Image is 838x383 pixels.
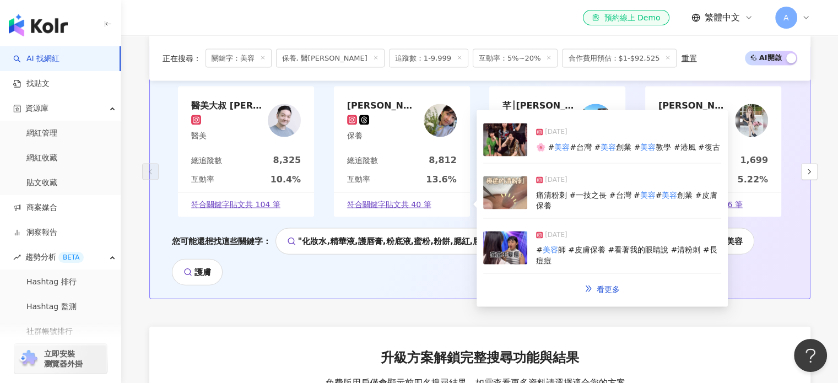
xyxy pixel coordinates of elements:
[347,174,370,185] div: 互動率
[172,228,788,285] div: 您可能還想找這些關鍵字：
[13,253,21,261] span: rise
[334,192,470,217] a: 符合關鍵字貼文共 40 筆
[483,231,527,265] img: post-image
[9,14,68,36] img: logo
[26,128,57,139] a: 網紅管理
[658,100,730,111] div: 雨涵
[662,191,677,199] mark: 美容
[44,349,83,369] span: 立即安裝 瀏覽器外掛
[58,252,84,263] div: BETA
[13,78,50,89] a: 找貼文
[554,143,570,152] mark: 美容
[735,104,768,137] img: KOL Avatar
[26,177,57,188] a: 貼文收藏
[273,154,301,166] div: 8,325
[25,96,48,121] span: 資源庫
[26,153,57,164] a: 網紅收藏
[562,48,677,67] span: 合作費用預估：$1-$92,525
[597,285,620,294] span: 看更多
[545,175,567,186] span: [DATE]
[347,131,419,142] div: 保養
[483,123,527,157] img: post-image
[545,230,567,241] span: [DATE]
[191,100,263,111] div: 醫美大叔 Boris 萬寶城
[389,48,468,67] span: 追蹤數：1-9,999
[585,285,592,293] span: double-right
[573,278,631,300] a: double-right看更多
[13,227,57,238] a: 洞察報告
[271,174,301,186] div: 10.4%
[18,350,39,368] img: chrome extension
[483,176,527,209] img: post-image
[426,174,457,186] div: 13.6%
[737,174,768,186] div: 5.22%
[429,154,457,166] div: 8,812
[601,143,616,152] mark: 美容
[794,339,827,372] iframe: Help Scout Beacon - Open
[579,104,612,137] img: KOL Avatar
[656,143,720,152] span: 教學 #港風 #復古
[13,202,57,213] a: 商案媒合
[26,277,77,288] a: Hashtag 排行
[783,12,789,24] span: A
[347,155,378,166] div: 總追蹤數
[536,191,640,199] span: 痛清粉刺 #一技之長 #台灣 #
[275,228,573,255] a: "化妝水,精華液,護唇膏,粉底液,蜜粉,粉餅,腮紅,唇釉,眼影盤,香水,眉筆"
[206,48,272,67] span: 關鍵字：美容
[740,154,768,166] div: 1,699
[381,349,579,368] span: 升級方案解鎖完整搜尋功能與結果
[592,12,660,23] div: 預約線上 Demo
[26,301,77,312] a: Hashtag 監測
[705,12,740,24] span: 繁體中文
[191,155,222,166] div: 總追蹤數
[276,48,385,67] span: 保養, 醫[PERSON_NAME]
[178,87,314,217] a: 醫美大叔 [PERSON_NAME][GEOGRAPHIC_DATA]醫美KOL Avatar總追蹤數8,325互動率10.4%符合關鍵字貼文共 104 筆
[172,259,223,285] a: 護膚
[645,87,781,217] a: [PERSON_NAME]彩妝KOL Avatar總追蹤數1,699互動率5.22%符合關鍵字貼文共 36 筆
[616,143,640,152] span: 創業 #
[178,192,314,217] a: 符合關鍵字貼文共 104 筆
[536,143,554,152] span: 🌸 #
[583,10,669,25] a: 預約線上 Demo
[347,199,431,211] span: 符合關鍵字貼文共 40 筆
[473,48,558,67] span: 互動率：5%~20%
[542,245,558,254] mark: 美容
[191,199,280,211] span: 符合關鍵字貼文共 104 筆
[502,100,574,111] div: 芊⏐CHIKO/芊姿創辦人
[536,191,717,211] span: 創業 #皮膚保養
[536,245,543,254] span: #
[191,131,263,142] div: 醫美
[268,104,301,137] img: KOL Avatar
[655,191,662,199] span: #
[570,143,601,152] span: #台灣 #
[489,87,625,217] a: 芊⏐[PERSON_NAME]/[PERSON_NAME]創辦人保養KOL Avatar總追蹤數1,371互動率5.02%符合關鍵字貼文共 36 筆
[25,245,84,269] span: 趨勢分析
[640,191,655,199] mark: 美容
[545,127,567,138] span: [DATE]
[347,100,419,111] div: 美茜
[163,53,201,62] span: 正在搜尋 ：
[681,53,696,62] div: 重置
[13,53,60,64] a: searchAI 找網紅
[424,104,457,137] img: KOL Avatar
[14,344,107,374] a: chrome extension立即安裝 瀏覽器外掛
[191,174,214,185] div: 互動率
[640,143,656,152] mark: 美容
[334,87,470,217] a: [PERSON_NAME]保養KOL Avatar總追蹤數8,812互動率13.6%符合關鍵字貼文共 40 筆post-image[DATE]🌸 #美容#台灣 #美容創業 #美容教學 #港風 #...
[536,245,717,265] span: 師 #皮膚保養 #看著我的眼睛說 #清粉刺 #長痘痘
